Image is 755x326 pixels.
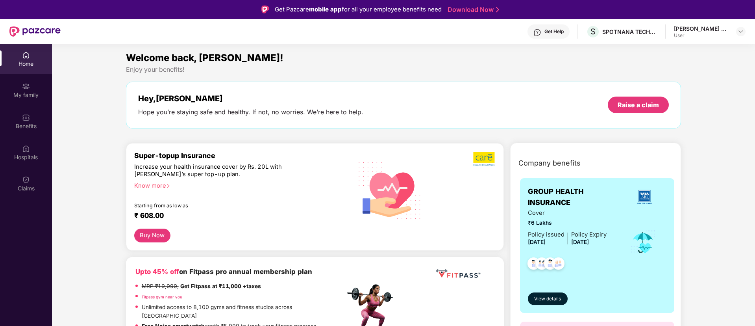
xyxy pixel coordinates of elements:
div: Policy issued [528,230,564,239]
div: Get Pazcare for all your employee benefits need [275,5,442,14]
img: svg+xml;base64,PHN2ZyBpZD0iRHJvcGRvd24tMzJ4MzIiIHhtbG5zPSJodHRwOi8vd3d3LnczLm9yZy8yMDAwL3N2ZyIgd2... [738,28,744,35]
b: Upto 45% off [135,268,179,276]
a: Fitpass gym near you [142,294,182,299]
span: Cover [528,209,607,218]
img: icon [630,229,656,255]
span: View details [534,295,561,303]
img: svg+xml;base64,PHN2ZyBpZD0iSGVscC0zMngzMiIgeG1sbnM9Imh0dHA6Ly93d3cudzMub3JnLzIwMDAvc3ZnIiB3aWR0aD... [533,28,541,36]
strong: Get Fitpass at ₹11,000 +taxes [180,283,261,289]
div: Hope you’re staying safe and healthy. If not, no worries. We’re here to help. [138,108,363,116]
b: on Fitpass pro annual membership plan [135,268,312,276]
img: svg+xml;base64,PHN2ZyB4bWxucz0iaHR0cDovL3d3dy53My5vcmcvMjAwMC9zdmciIHdpZHRoPSI0OC45NDMiIGhlaWdodD... [524,255,543,274]
div: Raise a claim [618,101,659,109]
div: Know more [134,182,340,188]
img: svg+xml;base64,PHN2ZyBpZD0iQmVuZWZpdHMiIHhtbG5zPSJodHRwOi8vd3d3LnczLm9yZy8yMDAwL3N2ZyIgd2lkdGg9Ij... [22,114,30,121]
div: Enjoy your benefits! [126,65,681,74]
div: [PERSON_NAME] Suraj [674,25,729,32]
strong: mobile app [309,6,342,13]
button: Buy Now [134,229,170,242]
img: svg+xml;base64,PHN2ZyB4bWxucz0iaHR0cDovL3d3dy53My5vcmcvMjAwMC9zdmciIHdpZHRoPSI0OC45NDMiIGhlaWdodD... [549,255,568,274]
img: Logo [261,6,269,13]
a: Download Now [448,6,497,14]
img: Stroke [496,6,499,14]
div: Increase your health insurance cover by Rs. 20L with [PERSON_NAME]’s super top-up plan. [134,163,311,179]
span: Company benefits [518,158,581,169]
div: Policy Expiry [571,230,607,239]
img: fppp.png [435,266,482,281]
span: [DATE] [571,239,589,245]
del: MRP ₹19,999, [142,283,179,289]
img: svg+xml;base64,PHN2ZyB4bWxucz0iaHR0cDovL3d3dy53My5vcmcvMjAwMC9zdmciIHdpZHRoPSI0OC45MTUiIGhlaWdodD... [532,255,551,274]
img: svg+xml;base64,PHN2ZyB4bWxucz0iaHR0cDovL3d3dy53My5vcmcvMjAwMC9zdmciIHdpZHRoPSI0OC45NDMiIGhlaWdodD... [540,255,560,274]
p: Unlimited access to 8,100 gyms and fitness studios across [GEOGRAPHIC_DATA] [142,303,345,320]
span: [DATE] [528,239,546,245]
img: svg+xml;base64,PHN2ZyBpZD0iQ2xhaW0iIHhtbG5zPSJodHRwOi8vd3d3LnczLm9yZy8yMDAwL3N2ZyIgd2lkdGg9IjIwIi... [22,176,30,184]
div: Hey, [PERSON_NAME] [138,94,363,103]
img: insurerLogo [634,186,655,208]
span: right [166,184,170,188]
span: ₹6 Lakhs [528,219,607,227]
span: GROUP HEALTH INSURANCE [528,186,622,209]
img: svg+xml;base64,PHN2ZyBpZD0iSG9tZSIgeG1sbnM9Imh0dHA6Ly93d3cudzMub3JnLzIwMDAvc3ZnIiB3aWR0aD0iMjAiIG... [22,51,30,59]
span: Welcome back, [PERSON_NAME]! [126,52,283,63]
button: View details [528,292,568,305]
div: Super-topup Insurance [134,151,345,160]
img: b5dec4f62d2307b9de63beb79f102df3.png [473,151,496,166]
div: User [674,32,729,39]
img: New Pazcare Logo [9,26,61,37]
span: S [590,27,596,36]
img: svg+xml;base64,PHN2ZyB3aWR0aD0iMjAiIGhlaWdodD0iMjAiIHZpZXdCb3g9IjAgMCAyMCAyMCIgZmlsbD0ibm9uZSIgeG... [22,82,30,90]
div: SPOTNANA TECHNOLOGY PRIVATE LIMITED [602,28,657,35]
img: svg+xml;base64,PHN2ZyB4bWxucz0iaHR0cDovL3d3dy53My5vcmcvMjAwMC9zdmciIHhtbG5zOnhsaW5rPSJodHRwOi8vd3... [352,152,427,228]
div: ₹ 608.00 [134,211,337,221]
div: Get Help [544,28,564,35]
img: svg+xml;base64,PHN2ZyBpZD0iSG9zcGl0YWxzIiB4bWxucz0iaHR0cDovL3d3dy53My5vcmcvMjAwMC9zdmciIHdpZHRoPS... [22,145,30,153]
div: Starting from as low as [134,203,312,208]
